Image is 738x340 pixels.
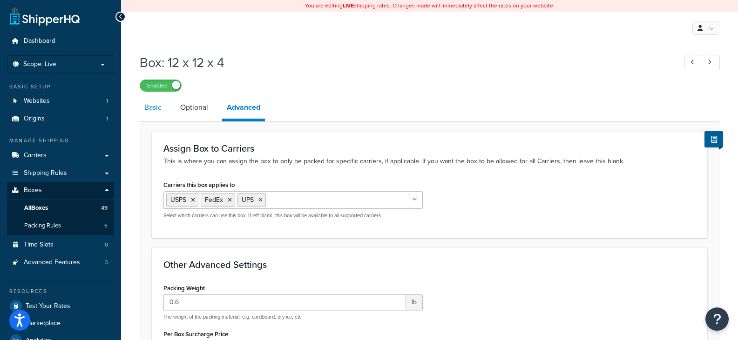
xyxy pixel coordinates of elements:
[170,195,186,205] span: USPS
[140,96,166,119] a: Basic
[7,298,114,314] a: Test Your Rates
[105,241,108,249] span: 0
[24,204,48,212] span: All Boxes
[163,181,235,188] label: Carriers this box applies to
[704,131,723,147] button: Show Help Docs
[140,53,667,72] h1: Box: 12 x 12 x 4
[24,152,47,160] span: Carriers
[24,169,67,177] span: Shipping Rules
[222,96,265,121] a: Advanced
[7,165,114,182] a: Shipping Rules
[7,236,114,253] li: Time Slots
[205,195,223,205] span: FedEx
[7,254,114,271] li: Advanced Features
[163,313,423,320] p: The weight of the packing material, e.g. cardboard, dry ice, etc
[24,37,55,45] span: Dashboard
[105,259,108,267] span: 3
[7,315,114,332] a: Marketplace
[702,55,720,70] a: Next Record
[343,1,354,10] b: LIVE
[7,93,114,110] li: Websites
[24,222,61,230] span: Packing Rules
[7,254,114,271] a: Advanced Features3
[163,285,205,292] label: Packing Weight
[24,115,45,123] span: Origins
[7,33,114,50] a: Dashboard
[163,212,423,219] p: Select which carriers can use this box. If left blank, this box will be available to all supporte...
[24,241,54,249] span: Time Slots
[7,182,114,235] li: Boxes
[26,320,61,327] span: Marketplace
[163,143,696,153] h3: Assign Box to Carriers
[7,217,114,234] a: Packing Rules6
[7,93,114,110] a: Websites1
[7,236,114,253] a: Time Slots0
[7,287,114,295] div: Resources
[101,204,108,212] span: 49
[7,110,114,127] a: Origins1
[24,97,50,105] span: Websites
[7,200,114,217] a: AllBoxes49
[242,195,254,205] span: UPS
[163,260,696,270] h3: Other Advanced Settings
[7,182,114,199] a: Boxes
[104,222,108,230] span: 6
[163,156,696,167] p: This is where you can assign the box to only be packed for specific carriers, if applicable. If y...
[705,307,729,331] button: Open Resource Center
[163,331,228,338] label: Per Box Surcharge Price
[176,96,213,119] a: Optional
[26,302,70,310] span: Test Your Rates
[7,217,114,234] li: Packing Rules
[106,97,108,105] span: 1
[140,80,181,91] label: Enabled
[24,187,42,194] span: Boxes
[7,147,114,164] a: Carriers
[406,294,423,310] span: lb
[23,60,56,68] span: Scope: Live
[684,55,703,70] a: Previous Record
[106,115,108,123] span: 1
[7,137,114,145] div: Manage Shipping
[7,110,114,127] li: Origins
[24,259,80,267] span: Advanced Features
[7,83,114,91] div: Basic Setup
